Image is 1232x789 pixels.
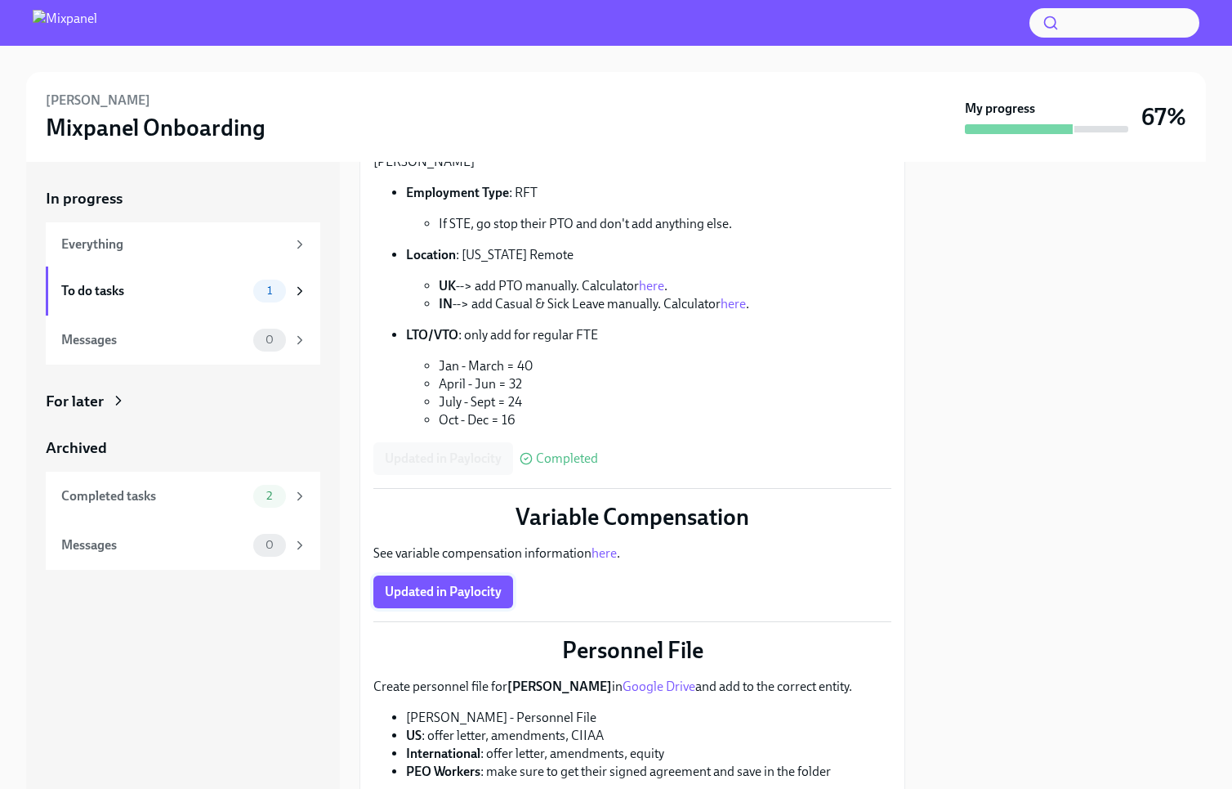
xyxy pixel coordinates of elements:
[385,584,502,600] span: Updated in Paylocity
[406,246,891,264] p: : [US_STATE] Remote
[406,327,458,343] strong: LTO/VTO
[46,188,320,209] a: In progress
[256,334,283,346] span: 0
[536,452,598,465] span: Completed
[46,267,320,316] a: To do tasks1
[507,679,612,694] strong: [PERSON_NAME]
[33,10,97,36] img: Mixpanel
[46,92,150,110] h6: [PERSON_NAME]
[639,278,664,294] a: here
[46,391,320,412] a: For later
[406,727,891,745] li: : offer letter, amendments, CIIAA
[46,222,320,267] a: Everything
[721,296,746,312] a: here
[591,545,617,561] a: here
[406,185,509,200] strong: Employment Type
[439,296,453,312] strong: IN
[46,316,320,365] a: Messages0
[373,153,891,171] p: [PERSON_NAME]
[406,745,891,763] li: : offer letter, amendments, equity
[373,576,513,608] button: Updated in Paylocity
[965,100,1035,118] strong: My progress
[46,521,320,570] a: Messages0
[373,635,891,665] p: Personnel File
[406,247,456,262] strong: Location
[46,437,320,459] a: Archived
[61,536,247,554] div: Messages
[61,331,247,349] div: Messages
[623,679,695,694] a: Google Drive
[61,235,286,253] div: Everything
[439,357,891,375] li: Jan - March = 40
[46,472,320,521] a: Completed tasks2
[1141,102,1186,132] h3: 67%
[439,295,891,313] li: --> add Casual & Sick Leave manually. Calculator .
[406,709,891,727] li: [PERSON_NAME] - Personnel File
[373,678,891,696] p: Create personnel file for in and add to the correct entity.
[439,393,891,411] li: July - Sept = 24
[406,326,891,344] p: : only add for regular FTE
[439,277,891,295] li: --> add PTO manually. Calculator .
[439,215,891,233] li: If STE, go stop their PTO and don't add anything else.
[406,728,422,743] strong: US
[406,184,891,202] p: : RFT
[439,411,891,429] li: Oct - Dec = 16
[46,391,104,412] div: For later
[61,282,247,300] div: To do tasks
[439,278,456,294] strong: UK
[257,285,282,297] span: 1
[256,539,283,551] span: 0
[406,763,891,781] li: : make sure to get their signed agreement and save in the folder
[373,545,891,563] p: See variable compensation information .
[406,764,480,779] strong: PEO Workers
[257,490,282,502] span: 2
[439,375,891,393] li: April - Jun = 32
[406,746,480,761] strong: International
[46,113,266,142] h3: Mixpanel Onboarding
[373,502,891,531] p: Variable Compensation
[61,487,247,505] div: Completed tasks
